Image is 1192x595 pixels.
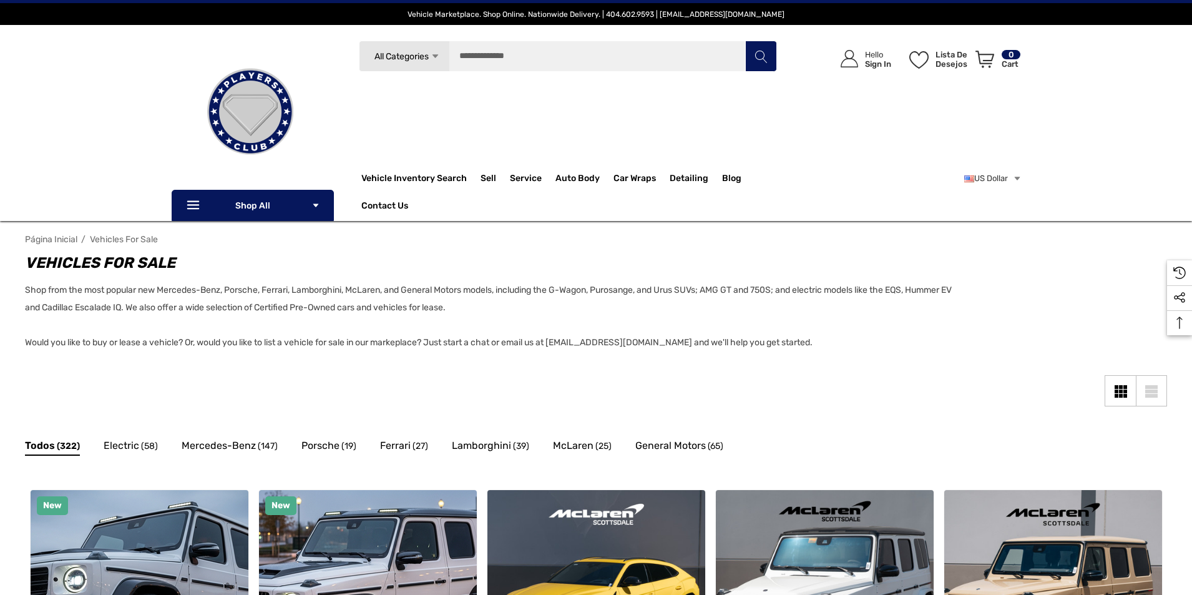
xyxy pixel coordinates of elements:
[271,500,290,511] span: New
[361,173,467,187] a: Vehicle Inventory Search
[722,173,741,187] a: Blog
[936,50,969,69] p: Lista de desejos
[510,173,542,187] span: Service
[301,438,356,458] a: Button Go To Sub Category Porsche
[1105,375,1136,406] a: Grid View
[904,37,970,81] a: Lista de desejos Lista de desejos
[25,282,961,352] p: Shop from the most popular new Mercedes-Benz, Porsche, Ferrari, Lamborghini, McLaren, and General...
[555,166,613,191] a: Auto Body
[975,51,994,68] svg: Review Your Cart
[970,37,1022,86] a: Carrinho com 0 itens
[311,201,320,210] svg: Icon Arrow Down
[909,51,929,69] svg: Lista de desejos
[25,438,55,454] span: Todos
[1136,375,1167,406] a: List View
[708,438,723,455] span: (65)
[431,52,440,61] svg: Icon Arrow Down
[670,166,722,191] a: Detailing
[380,438,411,454] span: Ferrari
[452,438,529,458] a: Button Go To Sub Category Lamborghini
[341,438,356,455] span: (19)
[141,438,158,455] span: (58)
[595,438,612,455] span: (25)
[635,438,723,458] a: Button Go To Sub Category General Motors
[25,252,961,274] h1: Vehicles For Sale
[452,438,511,454] span: Lamborghini
[613,166,670,191] a: Car Wraps
[513,438,529,455] span: (39)
[481,166,510,191] a: Sell
[359,41,449,72] a: All Categories Icon Arrow Down Icon Arrow Up
[57,438,80,455] span: (322)
[510,166,555,191] a: Service
[613,173,656,187] span: Car Wraps
[104,438,158,458] a: Button Go To Sub Category Electric
[1173,267,1186,279] svg: Recently Viewed
[635,438,706,454] span: General Motors
[380,438,428,458] a: Button Go To Sub Category Ferrari
[25,234,77,245] a: Página inicial
[865,59,891,69] p: Sign In
[481,173,496,187] span: Sell
[25,229,1167,250] nav: Breadcrumb
[182,438,278,458] a: Button Go To Sub Category Mercedes-Benz
[841,50,858,67] svg: Icon User Account
[555,173,600,187] span: Auto Body
[745,41,776,72] button: Pesquisar
[964,166,1022,191] a: Selecione a moeda: USD
[90,234,158,245] a: Vehicles For Sale
[408,10,784,19] span: Vehicle Marketplace. Shop Online. Nationwide Delivery. | 404.602.9593 | [EMAIL_ADDRESS][DOMAIN_NAME]
[258,438,278,455] span: (147)
[826,37,897,81] a: Entrar
[43,500,62,511] span: New
[301,438,340,454] span: Porsche
[553,438,612,458] a: Button Go To Sub Category McLaren
[865,50,891,59] p: Hello
[1167,317,1192,329] svg: Top
[361,200,408,214] a: Contact Us
[1002,50,1020,59] p: 0
[172,190,334,221] p: Shop All
[670,173,708,187] span: Detailing
[182,438,256,454] span: Mercedes-Benz
[374,51,428,62] span: All Categories
[185,199,204,213] svg: Icon Line
[553,438,594,454] span: McLaren
[1173,292,1186,304] svg: Social Media
[104,438,139,454] span: Electric
[1002,59,1020,69] p: Cart
[413,438,428,455] span: (27)
[188,49,313,174] img: Players Club | Cars For Sale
